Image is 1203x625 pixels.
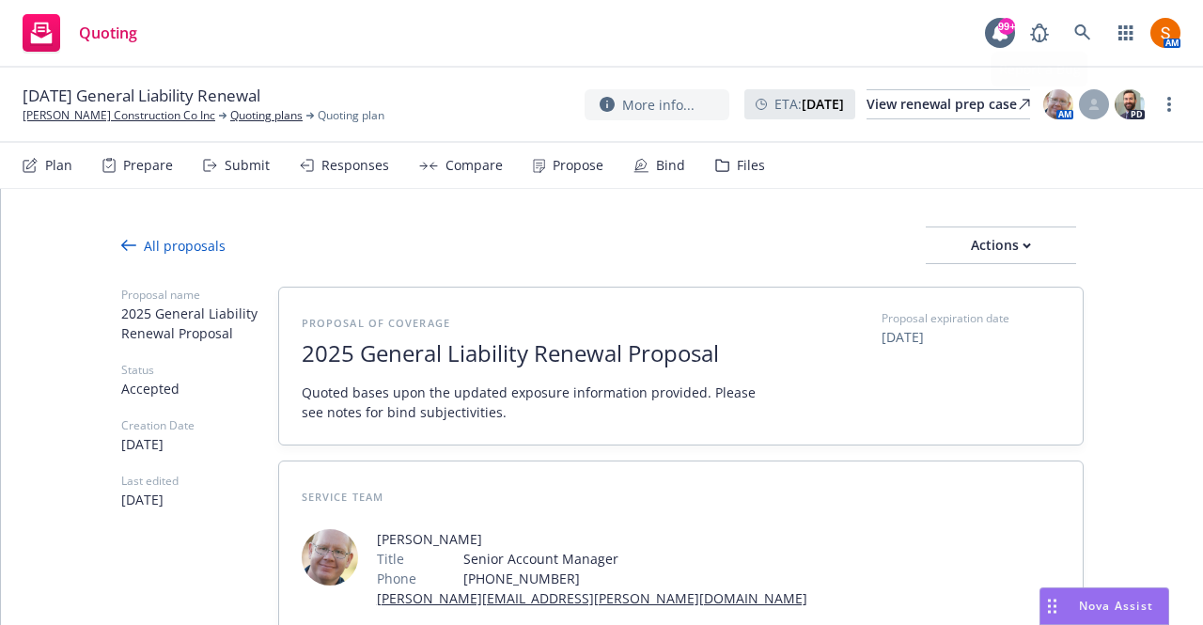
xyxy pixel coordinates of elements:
[867,90,1030,118] div: View renewal prep case
[79,25,137,40] span: Quoting
[318,107,384,124] span: Quoting plan
[121,287,278,304] span: Proposal name
[553,158,603,173] div: Propose
[302,316,450,330] span: Proposal of coverage
[15,7,145,59] a: Quoting
[302,340,762,367] span: 2025 General Liability Renewal Proposal
[926,227,1076,264] button: Actions
[377,589,807,607] a: [PERSON_NAME][EMAIL_ADDRESS][PERSON_NAME][DOMAIN_NAME]
[867,89,1030,119] a: View renewal prep case
[998,18,1015,35] div: 99+
[121,379,278,398] span: Accepted
[45,158,72,173] div: Plan
[302,529,358,586] img: employee photo
[802,95,844,113] strong: [DATE]
[1079,598,1153,614] span: Nova Assist
[377,549,404,569] span: Title
[463,569,807,588] span: [PHONE_NUMBER]
[656,158,685,173] div: Bind
[121,362,278,379] span: Status
[1021,14,1058,52] a: Report a Bug
[121,434,278,454] span: [DATE]
[445,158,503,173] div: Compare
[774,94,844,114] span: ETA :
[737,158,765,173] div: Files
[1040,588,1064,624] div: Drag to move
[225,158,270,173] div: Submit
[121,473,278,490] span: Last edited
[23,107,215,124] a: [PERSON_NAME] Construction Co Inc
[321,158,389,173] div: Responses
[377,569,416,588] span: Phone
[123,158,173,173] div: Prepare
[1115,89,1145,119] img: photo
[882,327,1060,347] span: [DATE]
[1039,587,1169,625] button: Nova Assist
[926,227,1076,263] div: Actions
[121,417,278,434] span: Creation Date
[622,95,695,115] span: More info...
[1158,93,1180,116] a: more
[882,310,1009,327] span: Proposal expiration date
[377,529,807,549] span: [PERSON_NAME]
[230,107,303,124] a: Quoting plans
[1107,14,1145,52] a: Switch app
[585,89,729,120] button: More info...
[302,383,762,422] span: Quoted bases upon the updated exposure information provided. Please see notes for bind subjectivi...
[302,490,383,504] span: Service Team
[1150,18,1180,48] img: photo
[121,490,278,509] span: [DATE]
[23,85,260,107] span: [DATE] General Liability Renewal
[1064,14,1101,52] a: Search
[463,549,807,569] span: Senior Account Manager
[121,304,278,343] span: 2025 General Liability Renewal Proposal
[121,236,226,256] div: All proposals
[1043,89,1073,119] img: photo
